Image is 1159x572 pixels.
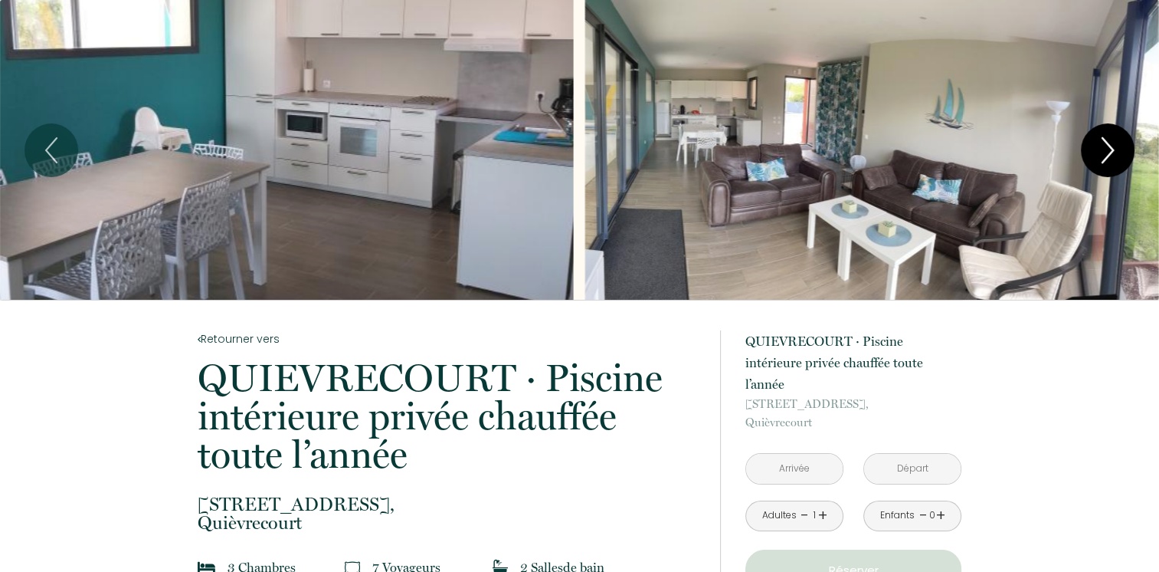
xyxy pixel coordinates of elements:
a: + [818,504,827,528]
div: Enfants [880,508,915,523]
button: Next [1081,123,1134,177]
p: Quièvrecourt [198,495,700,532]
input: Arrivée [746,454,843,484]
button: Previous [25,123,78,177]
a: + [936,504,945,528]
div: 1 [810,508,818,523]
input: Départ [864,454,961,484]
div: Adultes [761,508,796,523]
p: QUIEVRECOURT · Piscine intérieure privée chauffée toute l’année [745,330,961,395]
p: QUIEVRECOURT · Piscine intérieure privée chauffée toute l’année [198,359,700,474]
p: Quièvrecourt [745,395,961,432]
div: 0 [928,508,936,523]
a: - [800,504,809,528]
span: [STREET_ADDRESS], [198,495,700,514]
span: [STREET_ADDRESS], [745,395,961,413]
a: Retourner vers [198,330,700,347]
a: - [918,504,927,528]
